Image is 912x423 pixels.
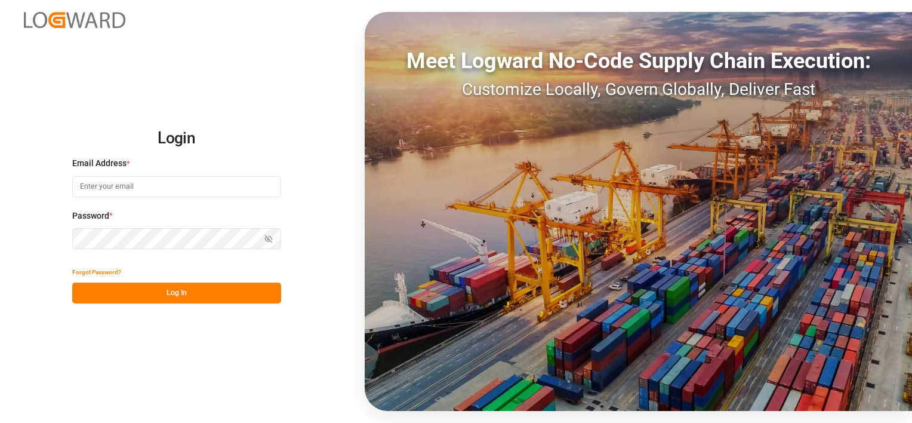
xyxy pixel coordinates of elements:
[72,176,281,197] input: Enter your email
[72,283,281,304] button: Log In
[365,45,912,77] div: Meet Logward No-Code Supply Chain Execution:
[72,210,109,222] span: Password
[72,262,121,283] button: Forgot Password?
[72,157,127,170] span: Email Address
[365,77,912,102] div: Customize Locally, Govern Globally, Deliver Fast
[24,12,125,28] img: Logward_new_orange.png
[72,119,281,158] h2: Login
